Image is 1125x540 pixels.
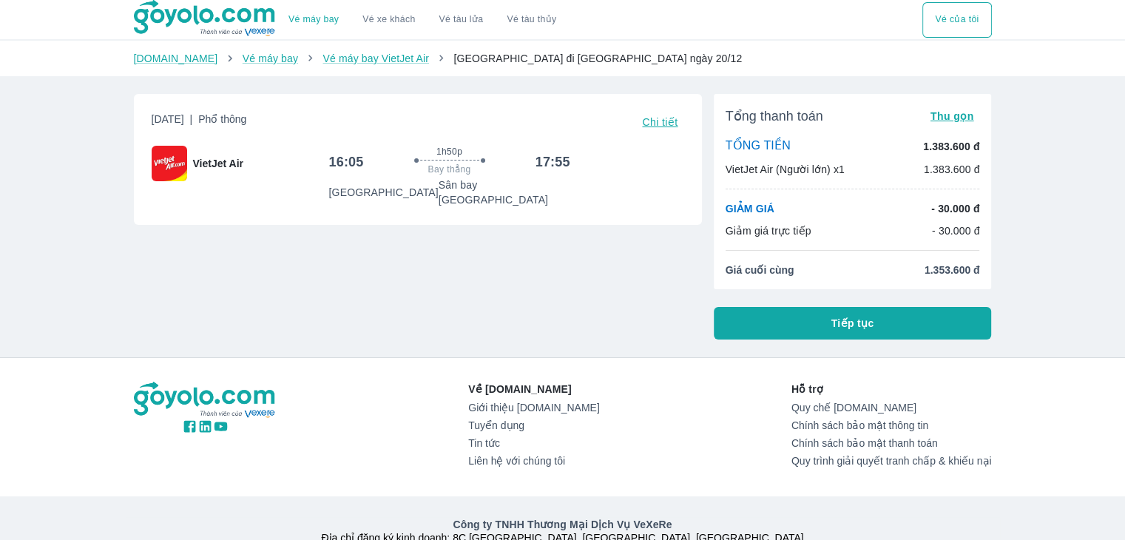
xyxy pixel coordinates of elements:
p: Công ty TNHH Thương Mại Dịch Vụ VeXeRe [137,517,989,532]
span: Giá cuối cùng [726,263,794,277]
span: VietJet Air [193,156,243,171]
a: Chính sách bảo mật thanh toán [791,437,992,449]
span: Thu gọn [930,110,974,122]
a: Tin tức [468,437,599,449]
button: Tiếp tục [714,307,992,340]
p: Giảm giá trực tiếp [726,223,811,238]
a: Chính sách bảo mật thông tin [791,419,992,431]
button: Vé của tôi [922,2,991,38]
span: | [190,113,193,125]
button: Chi tiết [636,112,683,132]
p: 1.383.600 đ [924,162,980,177]
a: Quy chế [DOMAIN_NAME] [791,402,992,414]
p: Sân bay [GEOGRAPHIC_DATA] [439,178,570,207]
span: [GEOGRAPHIC_DATA] đi [GEOGRAPHIC_DATA] ngày 20/12 [453,53,742,64]
span: [DATE] [152,112,247,132]
a: [DOMAIN_NAME] [134,53,218,64]
div: choose transportation mode [922,2,991,38]
a: Liên hệ với chúng tôi [468,455,599,467]
span: Tổng thanh toán [726,107,823,125]
span: 1.353.600 đ [925,263,980,277]
h6: 16:05 [329,153,364,171]
a: Quy trình giải quyết tranh chấp & khiếu nại [791,455,992,467]
nav: breadcrumb [134,51,992,66]
div: choose transportation mode [277,2,568,38]
a: Vé máy bay [288,14,339,25]
a: Vé tàu lửa [428,2,496,38]
a: Tuyển dụng [468,419,599,431]
button: Thu gọn [925,106,980,126]
a: Giới thiệu [DOMAIN_NAME] [468,402,599,414]
a: Vé xe khách [362,14,415,25]
a: Vé máy bay VietJet Air [322,53,428,64]
p: VietJet Air (Người lớn) x1 [726,162,845,177]
p: 1.383.600 đ [923,139,979,154]
p: [GEOGRAPHIC_DATA] [329,185,439,200]
p: Hỗ trợ [791,382,992,396]
a: Vé máy bay [243,53,298,64]
span: Tiếp tục [831,316,874,331]
span: Bay thẳng [428,163,471,175]
p: - 30.000 đ [932,223,980,238]
p: GIẢM GIÁ [726,201,774,216]
span: Chi tiết [642,116,678,128]
p: TỔNG TIỀN [726,138,791,155]
span: Phổ thông [198,113,246,125]
h6: 17:55 [536,153,570,171]
img: logo [134,382,277,419]
span: 1h50p [436,146,462,158]
button: Vé tàu thủy [495,2,568,38]
p: Về [DOMAIN_NAME] [468,382,599,396]
p: - 30.000 đ [931,201,979,216]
